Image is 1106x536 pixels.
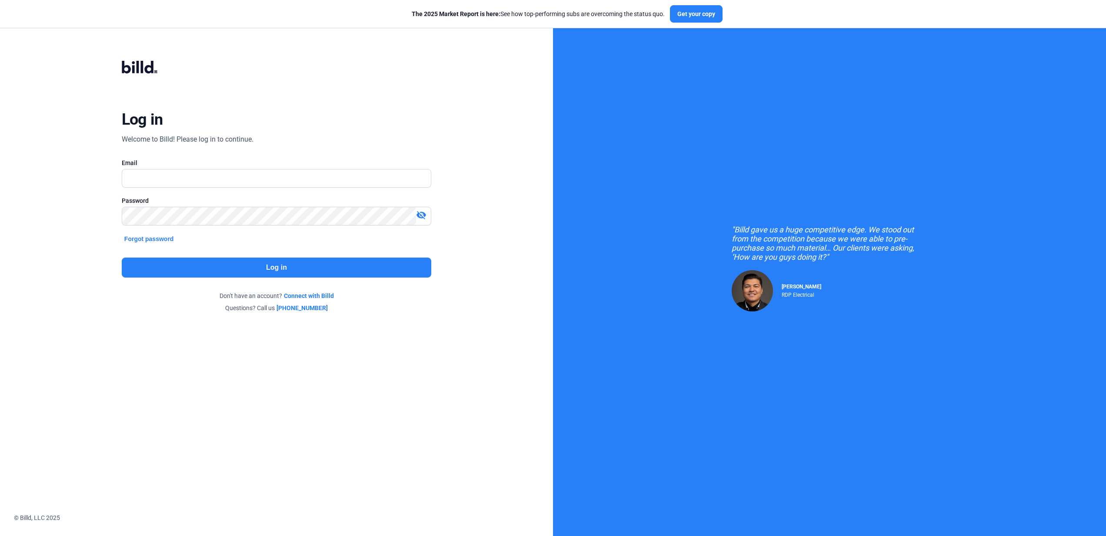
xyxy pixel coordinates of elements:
[122,134,253,145] div: Welcome to Billd! Please log in to continue.
[276,304,328,312] a: [PHONE_NUMBER]
[670,5,723,23] button: Get your copy
[782,290,821,298] div: RDP Electrical
[284,291,334,300] a: Connect with Billd
[412,10,665,18] div: See how top-performing subs are overcoming the status quo.
[732,225,927,261] div: "Billd gave us a huge competitive edge. We stood out from the competition because we were able to...
[122,196,431,205] div: Password
[122,159,431,167] div: Email
[416,210,426,220] mat-icon: visibility_off
[782,284,821,290] span: [PERSON_NAME]
[122,110,163,129] div: Log in
[122,304,431,312] div: Questions? Call us
[122,291,431,300] div: Don't have an account?
[732,270,773,311] img: Raul Pacheco
[122,258,431,278] button: Log in
[412,10,500,17] span: The 2025 Market Report is here:
[122,234,177,244] button: Forgot password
